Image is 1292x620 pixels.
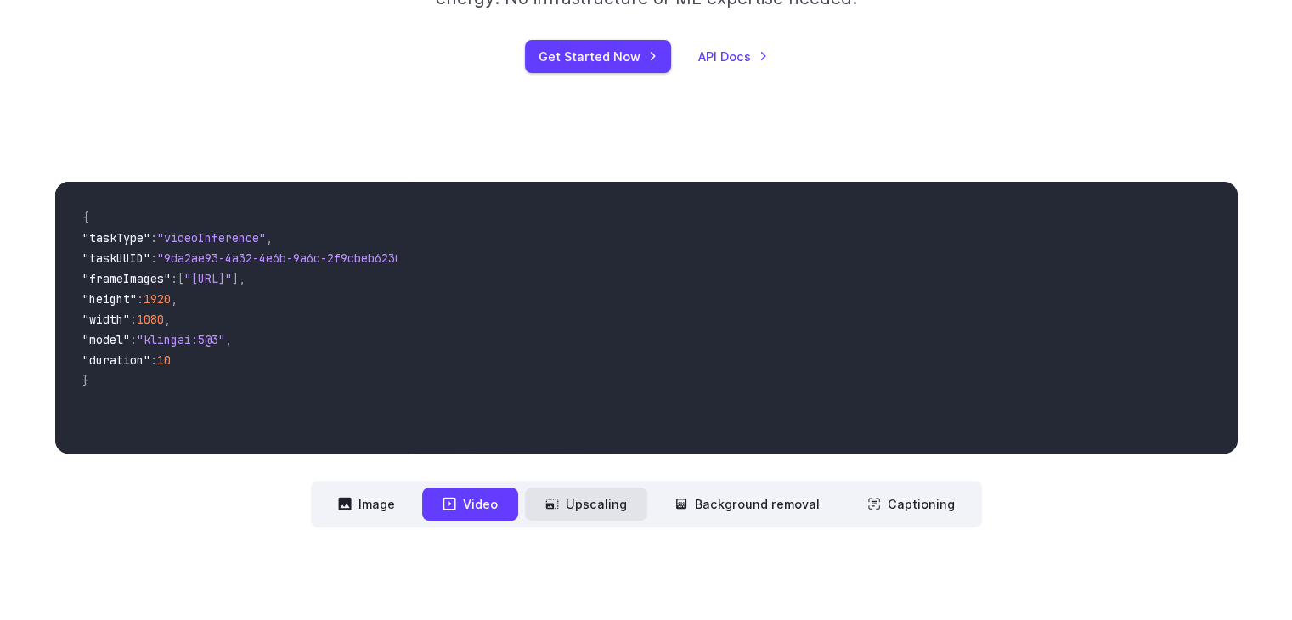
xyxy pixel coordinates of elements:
[318,488,415,521] button: Image
[130,332,137,347] span: :
[184,271,232,286] span: "[URL]"
[65,100,152,111] div: Domain Overview
[150,230,157,245] span: :
[82,332,130,347] span: "model"
[82,373,89,388] span: }
[164,312,171,327] span: ,
[266,230,273,245] span: ,
[157,352,171,368] span: 10
[150,352,157,368] span: :
[171,291,178,307] span: ,
[137,312,164,327] span: 1080
[171,271,178,286] span: :
[188,100,286,111] div: Keywords by Traffic
[698,47,768,66] a: API Docs
[225,332,232,347] span: ,
[82,251,150,266] span: "taskUUID"
[232,271,239,286] span: ]
[157,251,415,266] span: "9da2ae93-4a32-4e6b-9a6c-2f9cbeb62301"
[48,27,83,41] div: v 4.0.25
[82,352,150,368] span: "duration"
[130,312,137,327] span: :
[239,271,245,286] span: ,
[422,488,518,521] button: Video
[82,210,89,225] span: {
[82,312,130,327] span: "width"
[144,291,171,307] span: 1920
[137,291,144,307] span: :
[525,40,671,73] a: Get Started Now
[82,271,171,286] span: "frameImages"
[82,291,137,307] span: "height"
[157,230,266,245] span: "videoInference"
[654,488,840,521] button: Background removal
[525,488,647,521] button: Upscaling
[27,27,41,41] img: logo_orange.svg
[44,44,121,58] div: Domain: [URL]
[46,99,59,112] img: tab_domain_overview_orange.svg
[137,332,225,347] span: "klingai:5@3"
[150,251,157,266] span: :
[82,230,150,245] span: "taskType"
[169,99,183,112] img: tab_keywords_by_traffic_grey.svg
[178,271,184,286] span: [
[27,44,41,58] img: website_grey.svg
[847,488,975,521] button: Captioning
